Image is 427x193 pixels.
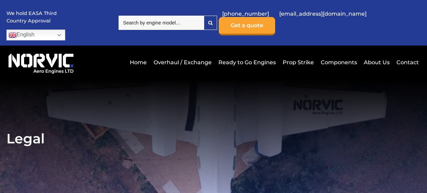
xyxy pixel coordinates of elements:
[217,54,278,71] a: Ready to Go Engines
[128,54,148,71] a: Home
[6,130,421,147] h1: Legal
[362,54,391,71] a: About Us
[6,10,57,24] p: We hold EASA Third Country Approval
[6,51,75,74] img: Norvic Aero Engines logo
[119,16,204,30] input: Search by engine model…
[395,54,419,71] a: Contact
[219,5,272,22] a: [PHONE_NUMBER]
[276,5,370,22] a: [EMAIL_ADDRESS][DOMAIN_NAME]
[219,17,275,35] a: Get a quote
[281,54,316,71] a: Prop Strike
[6,30,65,40] a: English
[152,54,213,71] a: Overhaul / Exchange
[319,54,359,71] a: Components
[8,31,17,39] img: en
